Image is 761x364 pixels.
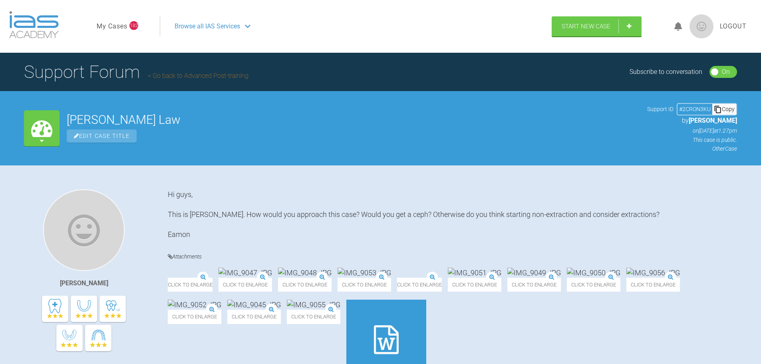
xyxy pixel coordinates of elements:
img: IMG_9055.JPG [287,300,340,310]
img: Eamon OReilly [43,189,125,271]
span: Support ID [647,105,674,113]
span: Edit Case Title [67,129,137,143]
img: IMG_9056.JPG [626,268,680,278]
span: Click to enlarge [567,278,620,292]
img: IMG_9048.JPG [278,268,332,278]
p: on [DATE] at 1:27pm [647,126,737,135]
p: by [647,115,737,126]
a: Go back to Advanced Post-training [148,72,248,80]
div: On [722,67,730,77]
span: Click to enlarge [168,278,213,292]
span: Click to enlarge [219,278,272,292]
p: This case is public. [647,135,737,144]
span: Click to enlarge [287,310,340,324]
span: Click to enlarge [168,310,221,324]
span: Click to enlarge [338,278,391,292]
span: Click to enlarge [507,278,561,292]
span: 182 [129,21,138,30]
p: Other Case [647,144,737,153]
img: IMG_9050.JPG [567,268,620,278]
div: [PERSON_NAME] [60,278,108,288]
span: Click to enlarge [227,310,281,324]
img: IMG_9047.JPG [219,268,272,278]
h1: Support Forum [24,58,248,86]
h2: [PERSON_NAME] Law [67,114,640,126]
img: IMG_9052.JPG [168,300,221,310]
span: [PERSON_NAME] [689,117,737,124]
span: Click to enlarge [397,278,442,292]
img: IMG_9053.JPG [338,268,391,278]
div: Subscribe to conversation [630,67,702,77]
img: IMG_9049.JPG [507,268,561,278]
div: # 2CRON3KU [678,105,712,113]
div: Copy [712,104,736,114]
span: Click to enlarge [278,278,332,292]
span: Click to enlarge [626,278,680,292]
a: Logout [720,21,747,32]
img: logo-light.3e3ef733.png [9,11,59,38]
img: IMG_9051.JPG [448,268,501,278]
span: Browse all IAS Services [175,21,240,32]
span: Click to enlarge [448,278,501,292]
span: Start New Case [562,23,610,30]
img: profile.png [689,14,713,38]
img: IMG_9045.JPG [227,300,281,310]
div: Hi guys, This is [PERSON_NAME]. How would you approach this case? Would you get a ceph? Otherwise... [168,189,737,240]
a: Start New Case [552,16,642,36]
a: My Cases [97,21,127,32]
h4: Attachments [168,252,737,262]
